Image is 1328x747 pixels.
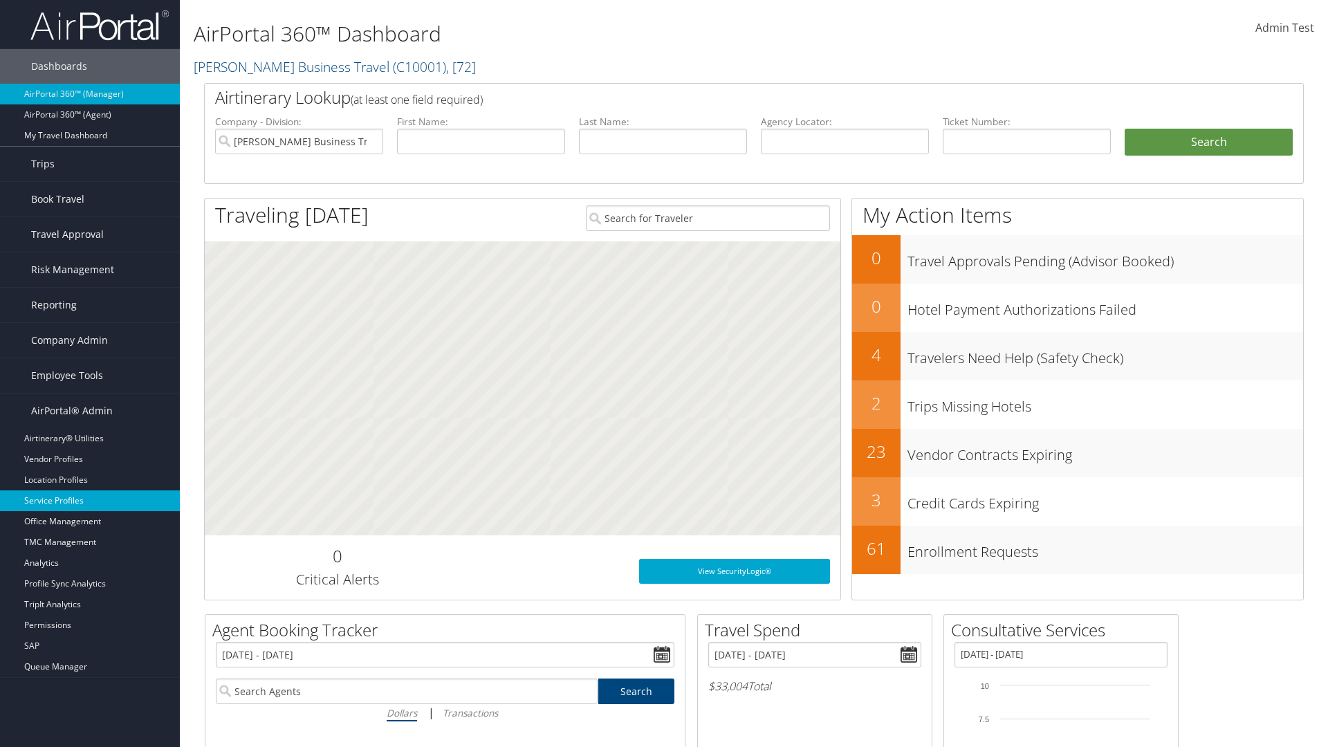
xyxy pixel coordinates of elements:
label: Ticket Number: [943,115,1111,129]
a: Admin Test [1255,7,1314,50]
a: 3Credit Cards Expiring [852,477,1303,526]
span: Trips [31,147,55,181]
span: AirPortal® Admin [31,394,113,428]
label: Agency Locator: [761,115,929,129]
input: Search Agents [216,679,598,704]
h2: 61 [852,537,901,560]
h2: 4 [852,343,901,367]
h2: 0 [852,246,901,270]
label: First Name: [397,115,565,129]
span: (at least one field required) [351,92,483,107]
h3: Trips Missing Hotels [907,390,1303,416]
h2: 0 [852,295,901,318]
h2: Consultative Services [951,618,1178,642]
a: Search [598,679,675,704]
span: Company Admin [31,323,108,358]
span: Reporting [31,288,77,322]
h3: Travel Approvals Pending (Advisor Booked) [907,245,1303,271]
span: , [ 72 ] [446,57,476,76]
h3: Hotel Payment Authorizations Failed [907,293,1303,320]
label: Last Name: [579,115,747,129]
span: Risk Management [31,252,114,287]
a: 0Travel Approvals Pending (Advisor Booked) [852,235,1303,284]
a: 2Trips Missing Hotels [852,380,1303,429]
img: airportal-logo.png [30,9,169,41]
h1: My Action Items [852,201,1303,230]
tspan: 7.5 [979,715,989,723]
h1: AirPortal 360™ Dashboard [194,19,941,48]
h2: 2 [852,391,901,415]
h2: Agent Booking Tracker [212,618,685,642]
a: 0Hotel Payment Authorizations Failed [852,284,1303,332]
i: Transactions [443,706,498,719]
h3: Enrollment Requests [907,535,1303,562]
span: $33,004 [708,679,748,694]
button: Search [1125,129,1293,156]
h3: Credit Cards Expiring [907,487,1303,513]
h3: Vendor Contracts Expiring [907,439,1303,465]
h3: Travelers Need Help (Safety Check) [907,342,1303,368]
h2: Travel Spend [705,618,932,642]
a: 4Travelers Need Help (Safety Check) [852,332,1303,380]
a: 61Enrollment Requests [852,526,1303,574]
div: | [216,704,674,721]
a: View SecurityLogic® [639,559,830,584]
h2: 0 [215,544,459,568]
h1: Traveling [DATE] [215,201,369,230]
span: Admin Test [1255,20,1314,35]
a: 23Vendor Contracts Expiring [852,429,1303,477]
i: Dollars [387,706,417,719]
input: Search for Traveler [586,205,830,231]
h2: 23 [852,440,901,463]
span: Book Travel [31,182,84,216]
h3: Critical Alerts [215,570,459,589]
span: Travel Approval [31,217,104,252]
span: Employee Tools [31,358,103,393]
h2: Airtinerary Lookup [215,86,1201,109]
h2: 3 [852,488,901,512]
tspan: 10 [981,682,989,690]
label: Company - Division: [215,115,383,129]
span: ( C10001 ) [393,57,446,76]
h6: Total [708,679,921,694]
a: [PERSON_NAME] Business Travel [194,57,476,76]
span: Dashboards [31,49,87,84]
